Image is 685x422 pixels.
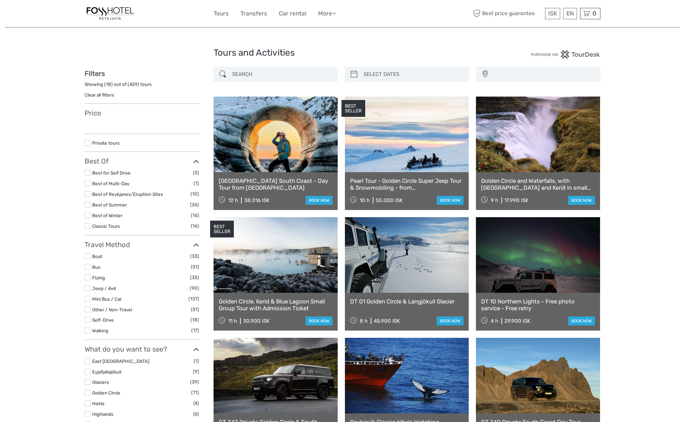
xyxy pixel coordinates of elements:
[191,389,199,397] span: (71)
[360,197,370,203] span: 10 h
[568,196,595,205] a: book now
[504,318,530,324] div: 29.900 ISK
[190,274,199,281] span: (32)
[306,316,333,325] a: book now
[92,254,102,259] a: Boat
[92,390,120,396] a: Golden Circle
[85,92,114,98] a: Clear all filters
[350,177,464,191] a: Pearl Tour - Golden Circle Super Jeep Tour & Snowmobiling - from [GEOGRAPHIC_DATA]
[191,316,199,324] span: (18)
[92,369,121,375] a: Eyjafjallajökull
[85,81,199,92] div: Showing ( ) out of ( ) tours
[504,197,529,203] div: 17.990 ISK
[92,317,114,323] a: Self-Drive
[194,179,199,187] span: (1)
[228,318,237,324] span: 11 h
[491,197,498,203] span: 9 h
[193,410,199,418] span: (6)
[191,211,199,219] span: (16)
[92,170,131,176] a: Best for Self Drive
[92,328,108,333] a: Walking
[193,368,199,376] span: (9)
[92,140,120,146] a: Private tours
[318,9,336,19] a: More
[191,190,199,198] span: (10)
[563,8,577,19] div: EN
[190,201,199,209] span: (26)
[193,169,199,177] span: (5)
[129,81,138,88] label: 429
[85,5,135,22] img: 1357-20722262-a0dc-4fd2-8fc5-b62df901d176_logo_small.jpg
[92,307,132,312] a: Other / Non-Travel
[244,197,270,203] div: 38.016 ISK
[219,298,333,312] a: Golden Circle, Kerid & Blue Lagoon Small Group Tour with Admission Ticket
[214,47,471,58] h1: Tours and Activities
[85,69,105,78] strong: Filters
[279,9,306,19] a: Car rental
[376,197,403,203] div: 55.000 ISK
[341,100,365,117] div: BEST SELLER
[92,213,122,218] a: Best of Winter
[437,316,464,325] a: book now
[240,9,267,19] a: Transfers
[188,295,199,303] span: (137)
[92,223,120,229] a: Classic Tours
[214,9,229,19] a: Tours
[85,241,199,249] h3: Travel Method
[210,221,234,238] div: BEST SELLER
[194,357,199,365] span: (1)
[190,378,199,386] span: (39)
[193,399,199,407] span: (4)
[350,298,464,305] a: DT 01 Golden Circle & Langjökull Glacier
[190,284,199,292] span: (90)
[92,286,116,291] a: Jeep / 4x4
[92,275,105,280] a: Flying
[92,181,129,186] a: Best of Multi-Day
[191,222,199,230] span: (16)
[85,109,199,117] h3: Price
[106,81,111,88] label: 18
[374,318,400,324] div: 45.900 ISK
[92,401,104,406] a: Hekla
[92,358,149,364] a: East [GEOGRAPHIC_DATA]
[437,196,464,205] a: book now
[219,177,333,191] a: [GEOGRAPHIC_DATA] South Coast - Day Tour from [GEOGRAPHIC_DATA]
[92,264,100,270] a: Bus
[85,157,199,165] h3: Best Of
[190,252,199,260] span: (33)
[243,318,270,324] div: 30.900 ISK
[92,202,127,208] a: Best of Summer
[481,177,595,191] a: Golden Circle and Waterfalls, with [GEOGRAPHIC_DATA] and Kerið in small group
[531,50,600,59] img: PurchaseViaTourDesk.png
[191,306,199,313] span: (51)
[306,196,333,205] a: book now
[360,318,368,324] span: 8 h
[92,296,122,302] a: Mini Bus / Car
[548,10,557,17] span: ISK
[229,68,334,80] input: SEARCH
[92,411,113,417] a: Highlands
[471,8,543,19] span: Best price guarantee
[191,326,199,334] span: (17)
[85,345,199,353] h3: What do you want to see?
[591,10,597,17] span: 0
[191,263,199,271] span: (51)
[481,298,595,312] a: DT 10 Northern Lights - Free photo service - Free retry
[92,379,109,385] a: Glaciers
[92,191,163,197] a: Best of Reykjanes/Eruption Sites
[228,197,238,203] span: 12 h
[491,318,498,324] span: 4 h
[361,68,466,80] input: SELECT DATES
[568,316,595,325] a: book now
